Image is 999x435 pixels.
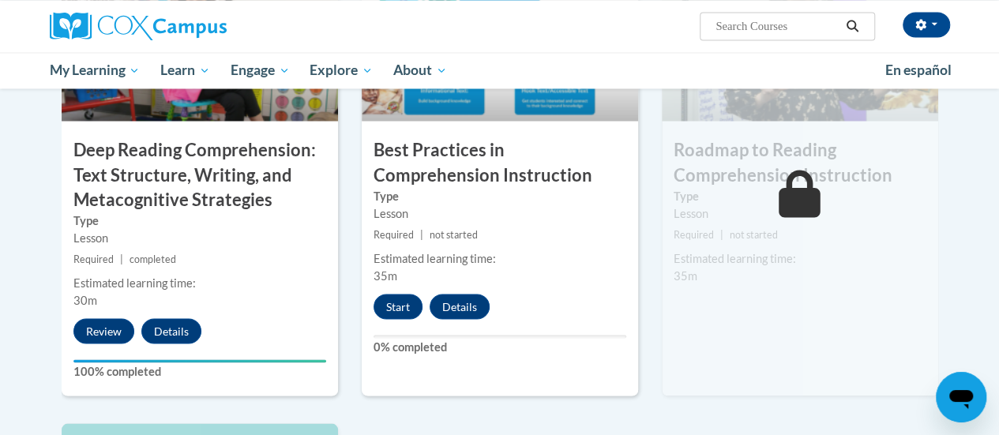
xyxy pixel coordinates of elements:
[49,61,140,80] span: My Learning
[130,253,176,264] span: completed
[50,12,334,40] a: Cox Campus
[674,249,926,267] div: Estimated learning time:
[875,54,962,87] a: En español
[674,228,714,240] span: Required
[62,138,338,211] h3: Deep Reading Comprehension: Text Structure, Writing, and Metacognitive Strategies
[73,293,97,306] span: 30m
[73,362,326,380] label: 100% completed
[374,268,397,282] span: 35m
[420,228,423,240] span: |
[50,12,227,40] img: Cox Campus
[383,52,457,88] a: About
[141,318,201,343] button: Details
[310,61,373,80] span: Explore
[120,253,123,264] span: |
[73,229,326,246] div: Lesson
[903,12,950,37] button: Account Settings
[374,338,626,355] label: 0% completed
[150,52,220,88] a: Learn
[73,359,326,362] div: Your progress
[39,52,151,88] a: My Learning
[160,61,210,80] span: Learn
[430,228,478,240] span: not started
[714,17,840,36] input: Search Courses
[374,249,626,267] div: Estimated learning time:
[374,187,626,204] label: Type
[730,228,778,240] span: not started
[362,138,638,187] h3: Best Practices in Comprehension Instruction
[430,294,490,319] button: Details
[936,372,986,422] iframe: Button to launch messaging window
[299,52,383,88] a: Explore
[73,274,326,291] div: Estimated learning time:
[393,61,447,80] span: About
[220,52,300,88] a: Engage
[73,318,134,343] button: Review
[674,187,926,204] label: Type
[231,61,290,80] span: Engage
[674,204,926,222] div: Lesson
[720,228,723,240] span: |
[374,294,423,319] button: Start
[38,52,962,88] div: Main menu
[374,228,414,240] span: Required
[73,212,326,229] label: Type
[840,17,864,36] button: Search
[374,204,626,222] div: Lesson
[662,138,938,187] h3: Roadmap to Reading Comprehension Instruction
[885,62,952,78] span: En español
[73,253,114,264] span: Required
[674,268,697,282] span: 35m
